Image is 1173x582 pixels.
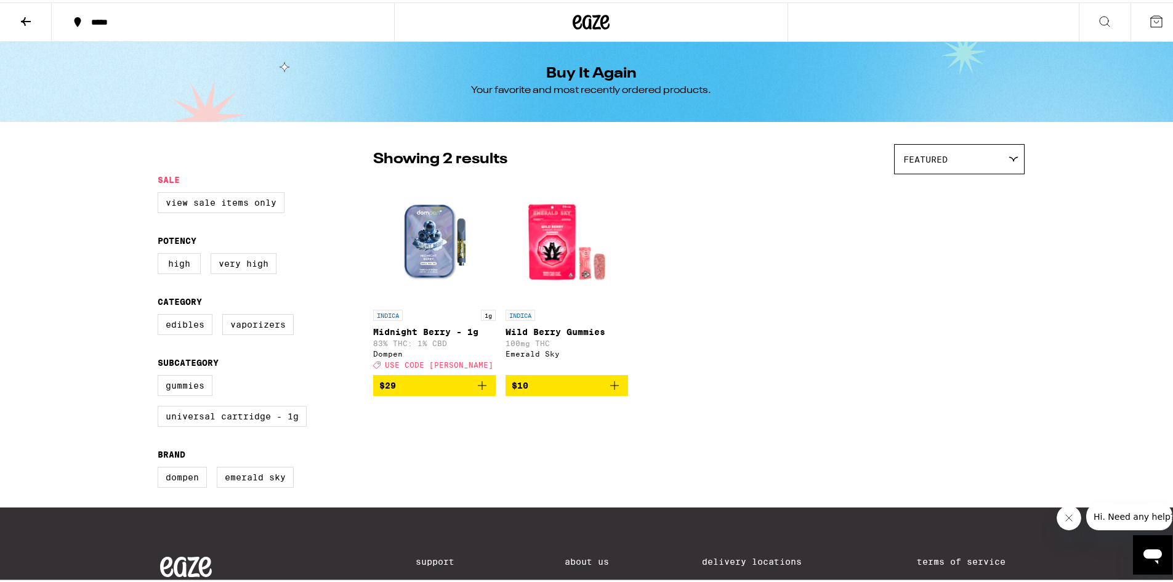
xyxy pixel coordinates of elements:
[373,307,403,318] p: INDICA
[512,378,528,388] span: $10
[158,190,284,211] label: View Sale Items Only
[158,447,185,457] legend: Brand
[373,147,507,168] p: Showing 2 results
[1057,503,1081,528] iframe: Close message
[506,178,628,373] a: Open page for Wild Berry Gummies from Emerald Sky
[158,251,201,272] label: High
[373,347,496,355] div: Dompen
[158,464,207,485] label: Dompen
[546,64,637,79] h1: Buy It Again
[373,178,496,373] a: Open page for Midnight Berry - 1g from Dompen
[1086,501,1172,528] iframe: Message from company
[158,312,212,333] label: Edibles
[373,178,496,301] img: Dompen - Midnight Berry - 1g
[506,337,628,345] p: 100mg THC
[481,307,496,318] p: 1g
[917,554,1022,564] a: Terms of Service
[506,307,535,318] p: INDICA
[158,373,212,394] label: Gummies
[373,337,496,345] p: 83% THC: 1% CBD
[158,294,202,304] legend: Category
[7,9,89,18] span: Hi. Need any help?
[217,464,294,485] label: Emerald Sky
[506,325,628,334] p: Wild Berry Gummies
[471,81,711,95] div: Your favorite and most recently ordered products.
[1133,533,1172,572] iframe: Button to launch messaging window
[506,347,628,355] div: Emerald Sky
[222,312,294,333] label: Vaporizers
[379,378,396,388] span: $29
[373,373,496,394] button: Add to bag
[565,554,609,564] a: About Us
[211,251,276,272] label: Very High
[158,172,180,182] legend: Sale
[373,325,496,334] p: Midnight Berry - 1g
[506,373,628,394] button: Add to bag
[158,355,219,365] legend: Subcategory
[702,554,824,564] a: Delivery Locations
[506,178,628,301] img: Emerald Sky - Wild Berry Gummies
[158,233,196,243] legend: Potency
[416,554,471,564] a: Support
[903,152,948,162] span: Featured
[385,358,493,366] span: USE CODE [PERSON_NAME]
[158,403,307,424] label: Universal Cartridge - 1g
